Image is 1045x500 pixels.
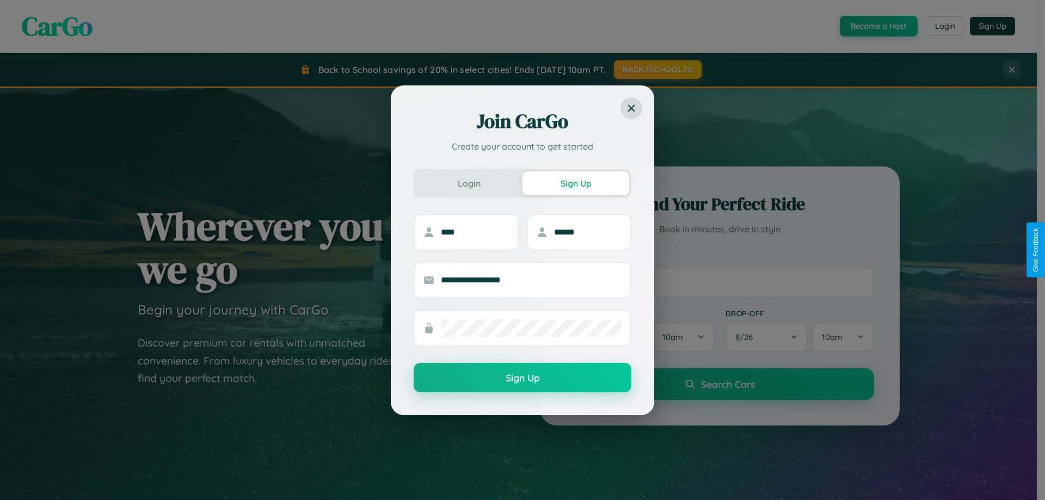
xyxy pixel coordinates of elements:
button: Sign Up [414,363,631,392]
div: Give Feedback [1032,228,1040,272]
h2: Join CarGo [414,108,631,134]
button: Login [416,171,522,195]
button: Sign Up [522,171,629,195]
p: Create your account to get started [414,140,631,153]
